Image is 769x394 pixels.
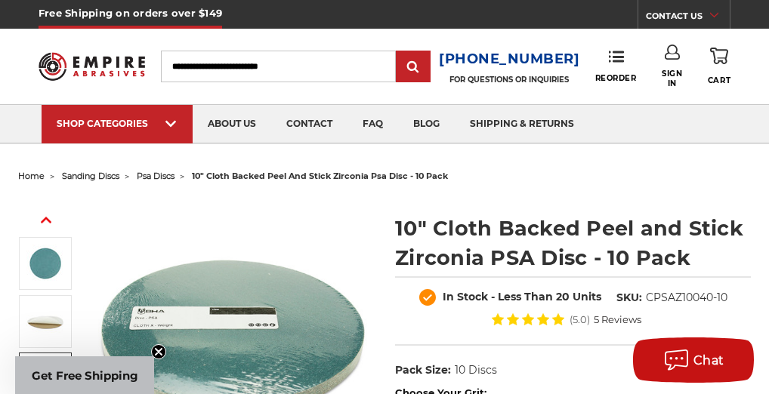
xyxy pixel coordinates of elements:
dt: SKU: [616,290,642,306]
a: shipping & returns [455,105,589,143]
a: Cart [708,45,730,88]
span: In Stock [443,290,488,303]
a: psa discs [137,171,174,181]
input: Submit [398,52,428,82]
a: blog [398,105,455,143]
h1: 10" Cloth Backed Peel and Stick Zirconia PSA Disc - 10 Pack [395,214,751,272]
button: Chat [633,337,754,383]
img: 10" cloth backed zirconia psa disc peel and stick [26,245,64,282]
span: Cart [708,75,730,85]
p: FOR QUESTIONS OR INQUIRIES [439,75,580,85]
a: [PHONE_NUMBER] [439,48,580,70]
dd: 10 Discs [455,362,497,378]
span: Units [573,290,601,303]
a: Reorder [595,50,637,82]
button: Close teaser [151,344,166,359]
span: 20 [556,290,570,303]
span: 5 Reviews [594,315,641,325]
a: sanding discs [62,171,119,181]
span: Sign In [656,69,687,88]
dt: Pack Size: [395,362,451,378]
a: contact [271,105,347,143]
span: - Less Than [491,290,553,303]
span: 10" cloth backed peel and stick zirconia psa disc - 10 pack [192,171,448,181]
span: (5.0) [570,315,590,325]
a: faq [347,105,398,143]
a: about us [193,105,271,143]
span: Get Free Shipping [32,368,138,383]
a: CONTACT US [646,8,730,29]
img: peel and stick sanding disc [26,303,64,340]
span: Chat [693,353,724,368]
a: home [18,171,45,181]
div: SHOP CATEGORIES [57,118,178,129]
img: Empire Abrasives [39,45,145,87]
div: Get Free ShippingClose teaser [15,356,154,394]
span: Reorder [595,73,637,83]
dd: CPSAZ10040-10 [646,290,727,306]
button: Previous [28,204,64,236]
